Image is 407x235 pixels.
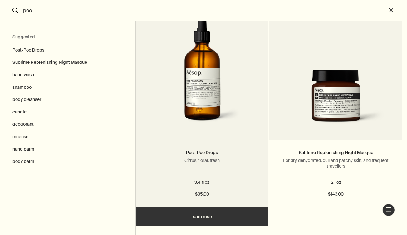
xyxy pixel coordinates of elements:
p: For dry, dehydrated, dull and patchy skin, and frequent travellers [279,157,393,169]
a: Post-Poo Drops with pipette [136,15,269,140]
a: Post-Poo Drops [186,150,218,155]
a: Sublime Replenishing Night Masque in brown bottle [269,15,402,140]
p: Citrus, floral, fresh [145,157,259,163]
h2: Suggested [12,33,123,41]
img: Sublime Replenishing Night Masque in brown bottle [279,70,393,130]
span: $143.00 [328,191,344,198]
a: Sublime Replenishing Night Masque [299,150,373,155]
img: Post-Poo Drops with pipette [145,15,259,130]
a: Learn more [136,207,269,226]
button: Live Assistance [382,204,395,216]
span: $35.00 [195,191,209,198]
